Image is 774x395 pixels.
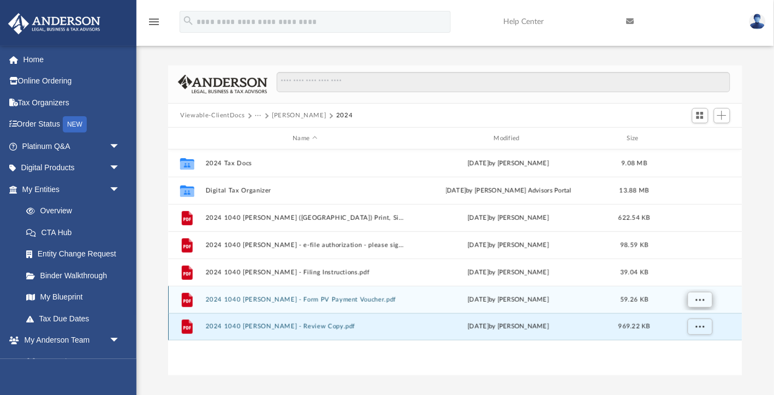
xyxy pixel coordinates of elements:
div: [DATE] by [PERSON_NAME] [409,159,608,169]
span: [DATE] [468,324,490,330]
a: Binder Walkthrough [15,265,136,286]
a: My Anderson Team [15,351,126,373]
i: menu [147,15,160,28]
div: by [PERSON_NAME] [409,268,608,278]
span: arrow_drop_down [109,157,131,179]
i: search [182,15,194,27]
span: 59.26 KB [621,297,648,303]
span: 9.08 MB [622,160,647,166]
div: [DATE] by [PERSON_NAME] Advisors Portal [409,186,608,196]
span: [DATE] [468,242,490,248]
a: menu [147,21,160,28]
a: CTA Hub [15,222,136,243]
div: id [173,134,200,143]
a: Tax Due Dates [15,308,136,330]
a: Home [8,49,136,70]
span: [DATE] [468,297,490,303]
button: 2024 1040 [PERSON_NAME] - Form PV Payment Voucher.pdf [206,296,404,303]
button: Add [714,108,730,123]
a: Overview [15,200,136,222]
a: Tax Organizers [8,92,136,113]
div: by [PERSON_NAME] [409,322,608,332]
a: Digital Productsarrow_drop_down [8,157,136,179]
button: 2024 Tax Docs [206,160,404,167]
div: by [PERSON_NAME] [409,213,608,223]
span: 969.22 KB [619,324,651,330]
button: Viewable-ClientDocs [180,111,245,121]
button: 2024 1040 [PERSON_NAME] - Review Copy.pdf [206,324,404,331]
a: Online Ordering [8,70,136,92]
button: 2024 [336,111,353,121]
a: My Entitiesarrow_drop_down [8,178,136,200]
div: by [PERSON_NAME] [409,241,608,250]
div: NEW [63,116,87,133]
span: [DATE] [468,270,490,276]
div: Name [205,134,404,143]
div: grid [168,149,742,375]
button: 2024 1040 [PERSON_NAME] - Filing Instructions.pdf [206,269,404,276]
button: Digital Tax Organizer [206,187,404,194]
div: by [PERSON_NAME] [409,295,608,305]
button: ··· [255,111,262,121]
span: 98.59 KB [621,242,648,248]
div: Size [613,134,657,143]
button: 2024 1040 [PERSON_NAME] - e-file authorization - please sign.pdf [206,242,404,249]
div: id [662,134,738,143]
span: 13.88 MB [620,188,650,194]
span: arrow_drop_down [109,330,131,352]
button: Switch to Grid View [692,108,708,123]
input: Search files and folders [277,72,730,93]
img: User Pic [749,14,766,29]
button: More options [688,292,713,308]
span: 39.04 KB [621,270,648,276]
span: arrow_drop_down [109,135,131,158]
a: Entity Change Request [15,243,136,265]
button: More options [688,319,713,335]
button: 2024 1040 [PERSON_NAME] ([GEOGRAPHIC_DATA]) Print, Sign, Mail.pdf [206,214,404,222]
span: [DATE] [468,215,490,221]
div: Modified [409,134,608,143]
a: My Blueprint [15,286,131,308]
a: My Anderson Teamarrow_drop_down [8,330,131,351]
button: [PERSON_NAME] [272,111,326,121]
span: 622.54 KB [619,215,651,221]
a: Order StatusNEW [8,113,136,136]
img: Anderson Advisors Platinum Portal [5,13,104,34]
span: arrow_drop_down [109,178,131,201]
a: Platinum Q&Aarrow_drop_down [8,135,136,157]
